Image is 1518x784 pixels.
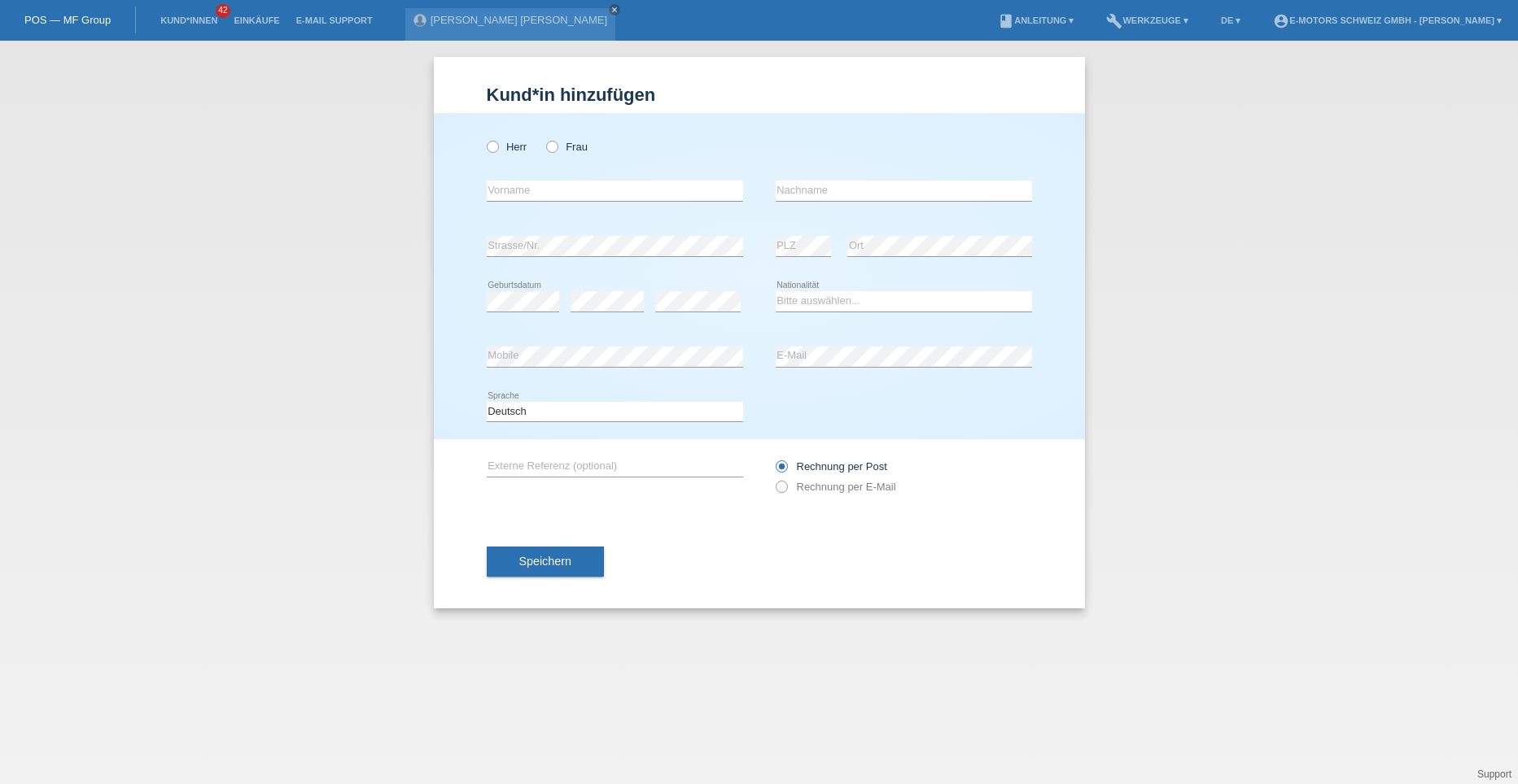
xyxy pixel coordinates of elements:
[24,14,111,26] a: POS — MF Group
[1477,769,1511,780] a: Support
[776,460,887,473] label: Rechnung per Post
[998,13,1014,29] i: book
[1273,13,1289,29] i: account_circle
[1098,15,1196,25] a: buildWerkzeuge ▾
[288,15,381,25] a: E-Mail Support
[1213,15,1249,25] a: DE ▾
[487,547,604,577] button: Speichern
[546,141,588,153] label: Frau
[487,141,527,153] label: Herr
[487,141,497,151] input: Herr
[487,85,1032,105] h1: Kund*in hinzufügen
[546,141,557,151] input: Frau
[776,481,896,493] label: Rechnung per E-Mail
[776,460,786,481] input: Rechnung per Post
[519,555,571,568] span: Speichern
[1265,15,1510,25] a: account_circleE-Motors Schweiz GmbH - [PERSON_NAME] ▾
[152,15,225,25] a: Kund*innen
[225,15,287,25] a: Einkäufe
[431,14,607,26] a: [PERSON_NAME] [PERSON_NAME]
[609,4,620,15] a: close
[610,6,619,14] i: close
[216,4,230,18] span: 42
[776,481,786,501] input: Rechnung per E-Mail
[990,15,1082,25] a: bookAnleitung ▾
[1106,13,1122,29] i: build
